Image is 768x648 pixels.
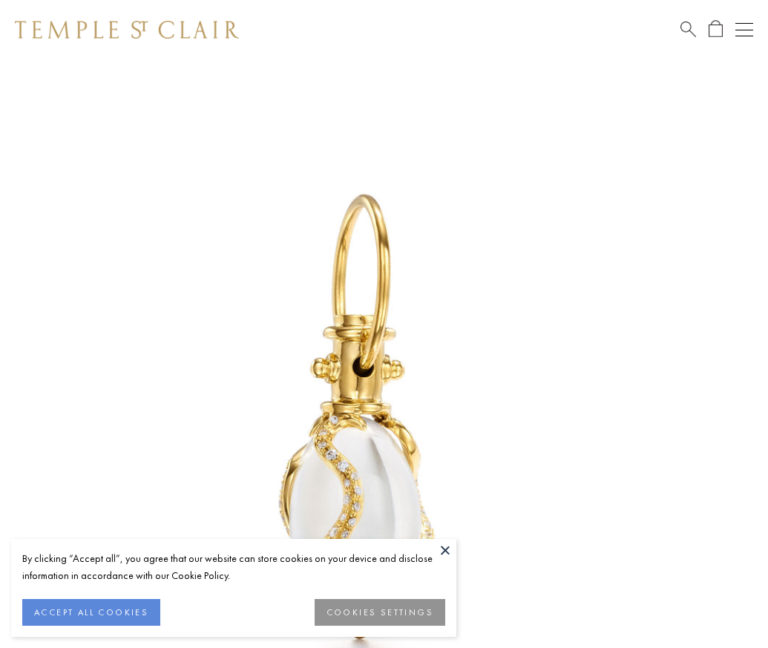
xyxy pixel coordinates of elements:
[22,599,160,626] button: ACCEPT ALL COOKIES
[22,550,445,584] div: By clicking “Accept all”, you agree that our website can store cookies on your device and disclos...
[680,20,696,39] a: Search
[735,21,753,39] button: Open navigation
[315,599,445,626] button: COOKIES SETTINGS
[15,21,239,39] img: Temple St. Clair
[709,20,723,39] a: Open Shopping Bag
